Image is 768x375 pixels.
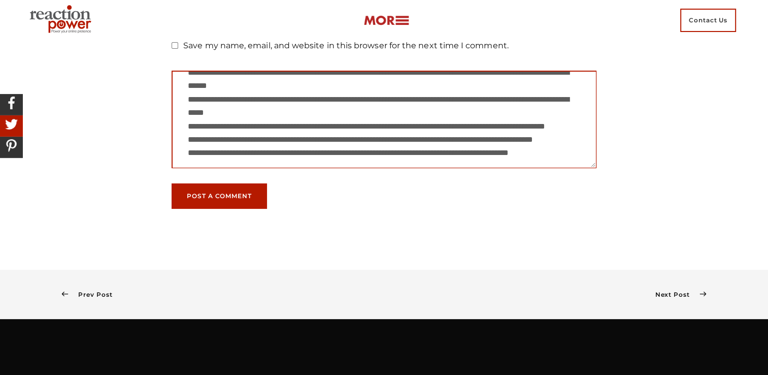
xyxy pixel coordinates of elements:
[680,9,736,32] span: Contact Us
[655,291,699,298] span: Next Post
[363,15,409,26] img: more-btn.png
[3,115,20,133] img: Share On Twitter
[62,291,113,298] a: Prev Post
[68,291,112,298] span: Prev Post
[655,291,706,298] a: Next Post
[172,183,267,209] button: Post a Comment
[187,193,252,199] span: Post a Comment
[3,137,20,154] img: Share On Pinterest
[25,2,99,39] img: Executive Branding | Personal Branding Agency
[3,94,20,112] img: Share On Facebook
